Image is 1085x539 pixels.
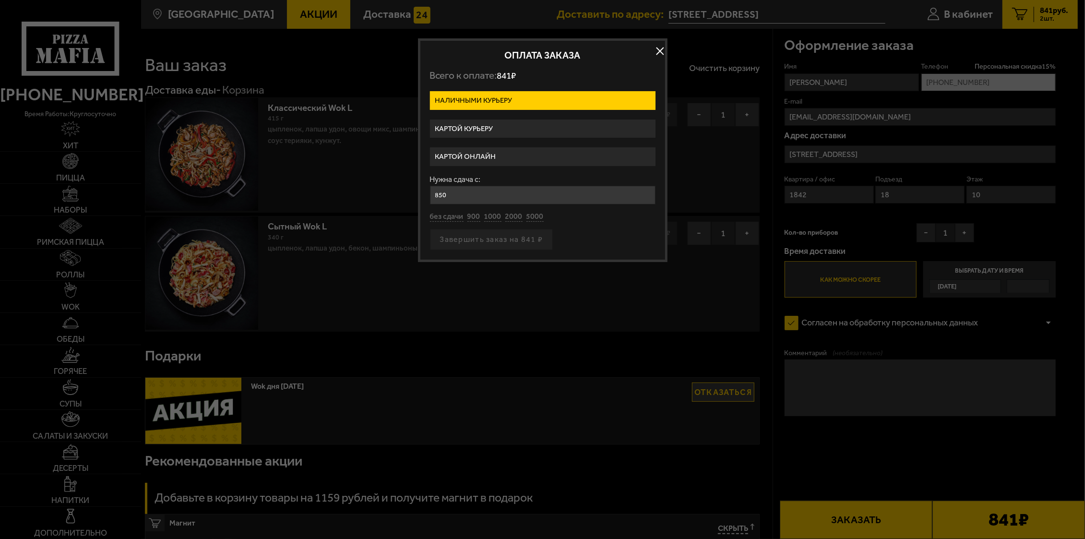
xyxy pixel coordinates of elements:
[430,70,656,82] p: Всего к оплате:
[430,147,656,166] label: Картой онлайн
[505,212,523,222] button: 2000
[484,212,501,222] button: 1000
[430,212,464,222] button: без сдачи
[497,70,516,81] span: 841 ₽
[430,91,656,110] label: Наличными курьеру
[467,212,480,222] button: 900
[430,176,656,183] label: Нужна сдача с:
[430,120,656,138] label: Картой курьеру
[430,50,656,60] h2: Оплата заказа
[526,212,544,222] button: 5000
